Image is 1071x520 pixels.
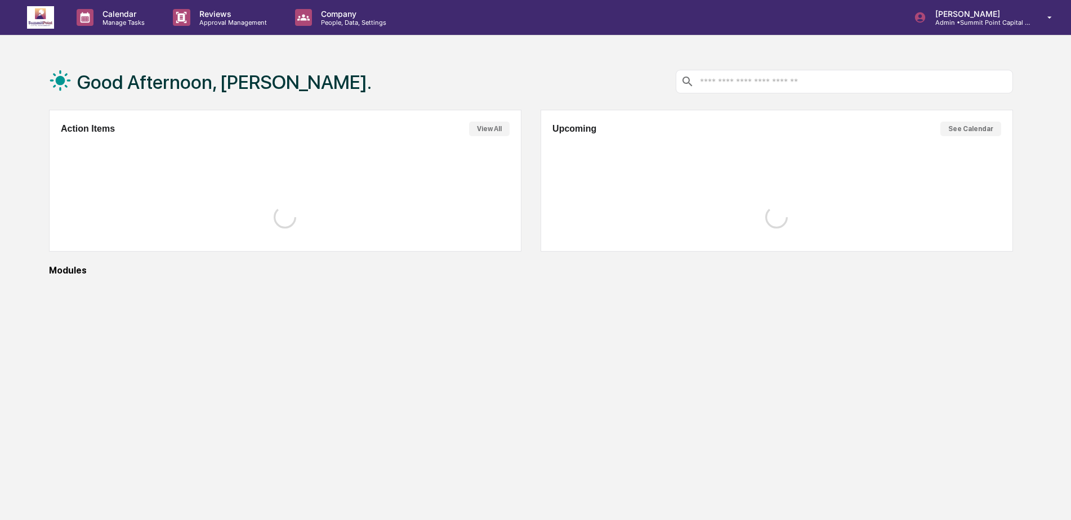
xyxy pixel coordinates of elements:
h2: Action Items [61,124,115,134]
div: Modules [49,265,1013,276]
p: Calendar [93,9,150,19]
p: [PERSON_NAME] [926,9,1031,19]
img: logo [27,6,54,29]
h2: Upcoming [552,124,596,134]
h1: Good Afternoon, [PERSON_NAME]. [77,71,372,93]
p: Approval Management [190,19,273,26]
p: People, Data, Settings [312,19,392,26]
button: See Calendar [940,122,1001,136]
button: View All [469,122,510,136]
p: Admin • Summit Point Capital Management [926,19,1031,26]
p: Company [312,9,392,19]
p: Manage Tasks [93,19,150,26]
p: Reviews [190,9,273,19]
